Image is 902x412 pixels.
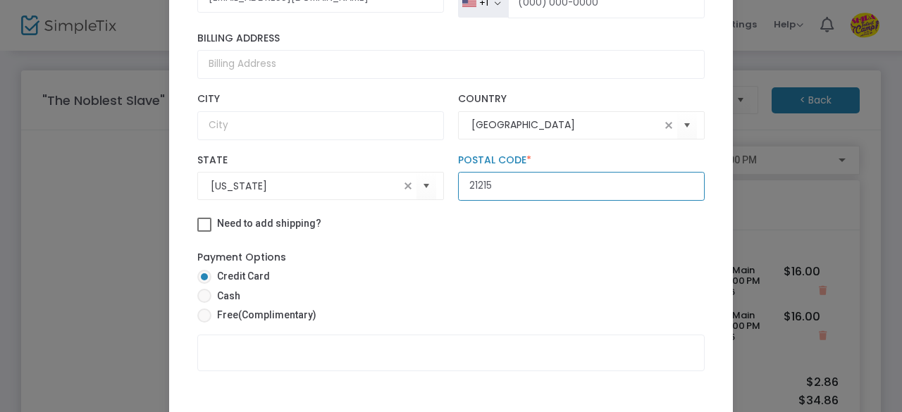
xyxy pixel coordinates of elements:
[217,218,321,229] span: Need to add shipping?
[197,154,444,167] label: State
[198,335,704,404] iframe: Secure Credit Card Form
[197,111,444,140] input: City
[416,172,436,201] button: Select
[458,93,705,106] label: Country
[458,172,705,201] input: Postal Code
[458,154,705,167] label: Postal Code
[471,118,660,132] input: Select Country
[211,179,400,194] input: Select State
[197,93,444,106] label: City
[400,177,416,194] span: clear
[211,308,316,323] span: Free
[211,269,270,284] span: Credit Card
[211,289,240,304] span: Cash
[238,309,316,320] span: (Complimentary)
[677,111,697,139] button: Select
[197,50,705,79] input: Billing Address
[197,250,286,265] label: Payment Options
[197,32,705,45] label: Billing Address
[660,117,677,134] span: clear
